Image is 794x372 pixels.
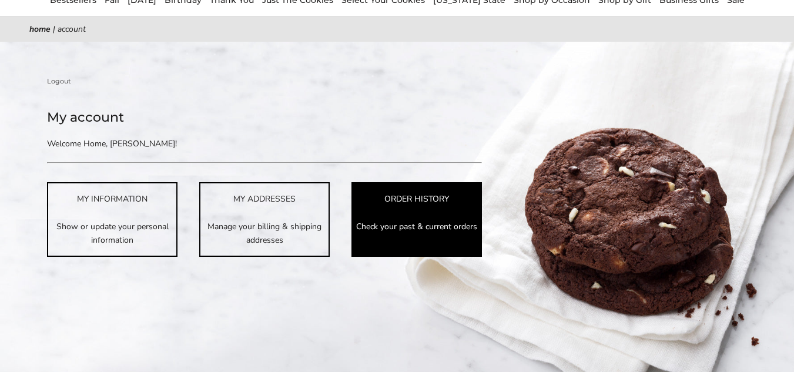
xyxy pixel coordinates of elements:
[53,24,55,35] span: |
[353,192,481,206] div: ORDER HISTORY
[200,220,329,247] p: Manage your billing & shipping addresses
[351,182,482,256] a: ORDER HISTORY Check your past & current orders
[353,220,481,233] p: Check your past & current orders
[47,137,359,150] p: Welcome Home, [PERSON_NAME]!
[9,327,122,363] iframe: Sign Up via Text for Offers
[58,24,86,35] span: Account
[200,192,329,206] div: MY ADDRESSES
[48,192,176,206] div: MY INFORMATION
[47,76,71,86] a: Logout
[199,182,330,256] a: MY ADDRESSES Manage your billing & shipping addresses
[48,220,176,247] p: Show or update your personal information
[47,182,177,256] a: MY INFORMATION Show or update your personal information
[29,22,765,36] nav: breadcrumbs
[29,24,51,35] a: Home
[47,107,482,128] h1: My account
